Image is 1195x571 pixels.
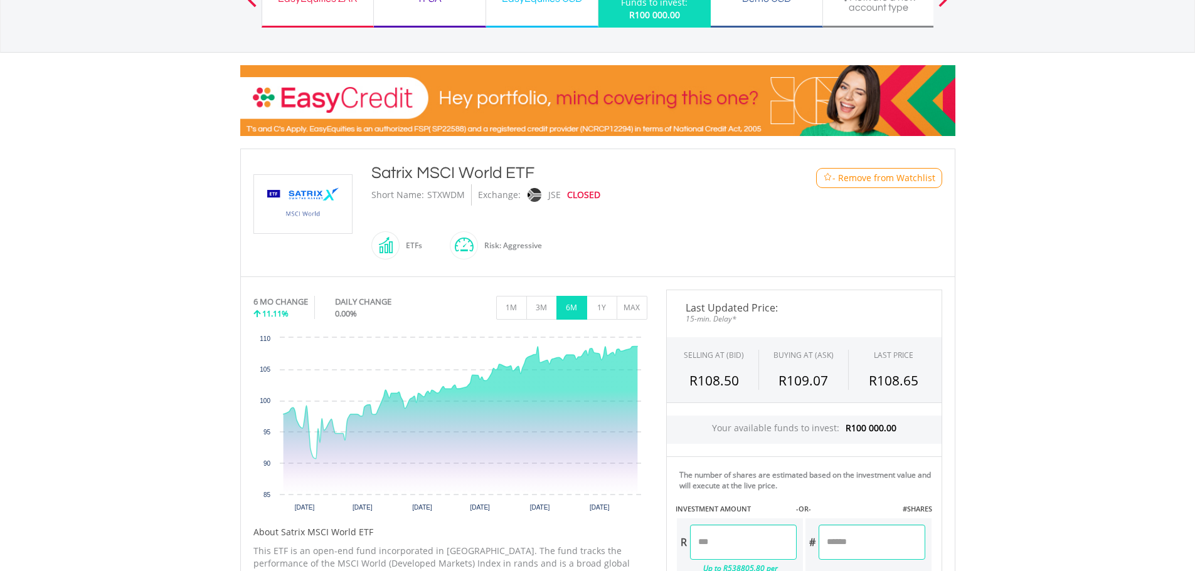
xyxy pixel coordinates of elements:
div: JSE [548,184,561,206]
div: LAST PRICE [874,350,913,360]
span: BUYING AT (ASK) [773,350,834,360]
div: 6 MO CHANGE [253,296,308,308]
svg: Interactive chart [253,332,647,520]
button: 1Y [587,296,617,320]
button: Watchlist - Remove from Watchlist [816,168,942,188]
img: jse.png [527,188,541,202]
label: INVESTMENT AMOUNT [676,504,751,514]
button: 6M [556,296,587,320]
div: Exchange: [478,184,521,206]
div: The number of shares are estimated based on the investment value and will execute at the live price. [679,469,937,491]
span: R108.65 [869,372,918,389]
label: #SHARES [903,504,932,514]
div: Satrix MSCI World ETF [371,162,765,184]
span: 11.11% [262,308,289,319]
text: [DATE] [294,504,314,511]
div: STXWDM [427,184,465,206]
h5: About Satrix MSCI World ETF [253,526,647,538]
text: 105 [260,366,270,373]
div: Chart. Highcharts interactive chart. [253,332,647,520]
text: 100 [260,397,270,404]
text: [DATE] [352,504,372,511]
text: 90 [263,460,270,467]
text: 95 [263,429,270,436]
div: R [677,525,690,560]
div: ETFs [400,231,422,261]
span: 15-min. Delay* [676,313,932,325]
img: EasyCredit Promotion Banner [240,65,955,136]
span: R100 000.00 [846,422,896,434]
div: # [805,525,819,560]
span: - Remove from Watchlist [832,172,935,184]
text: 110 [260,335,270,342]
div: Risk: Aggressive [478,231,542,261]
text: 85 [263,491,270,498]
img: Watchlist [823,173,832,182]
span: Last Updated Price: [676,303,932,313]
text: [DATE] [412,504,432,511]
div: Short Name: [371,184,424,206]
text: [DATE] [470,504,490,511]
text: [DATE] [529,504,550,511]
img: EQU.ZA.STXWDM.png [256,175,350,233]
div: Your available funds to invest: [667,416,942,444]
span: 0.00% [335,308,357,319]
button: 1M [496,296,527,320]
span: R109.07 [778,372,828,389]
label: -OR- [796,504,811,514]
div: CLOSED [567,184,600,206]
div: SELLING AT (BID) [684,350,744,360]
button: 3M [526,296,557,320]
div: DAILY CHANGE [335,296,433,308]
button: MAX [617,296,647,320]
span: R100 000.00 [629,9,680,21]
text: [DATE] [589,504,609,511]
span: R108.50 [689,372,739,389]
